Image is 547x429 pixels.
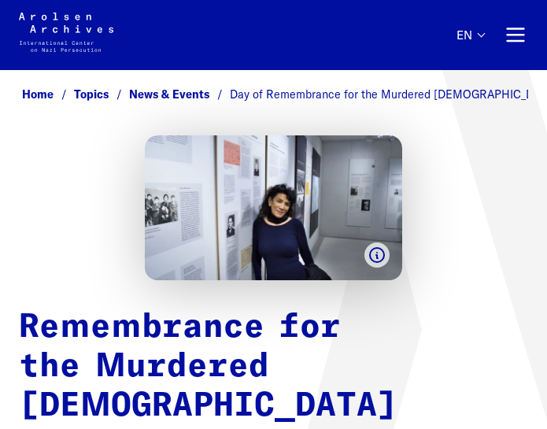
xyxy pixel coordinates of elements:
[364,242,390,268] button: Show caption
[22,87,74,102] a: Home
[456,13,528,57] nav: Primary
[145,135,402,280] img: Ramona Sendlinger visiting an exhibition at the Munich Documentation Center for the History of Na...
[19,83,528,106] nav: Breadcrumb
[129,87,230,102] a: News & Events
[74,87,129,102] a: Topics
[456,28,484,67] button: English, language selection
